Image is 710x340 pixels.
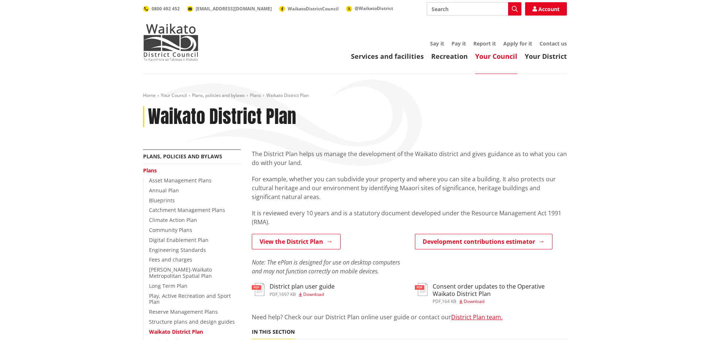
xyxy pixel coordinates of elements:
[475,52,517,61] a: Your Council
[503,40,532,47] a: Apply for it
[540,40,567,47] a: Contact us
[433,299,567,304] div: ,
[464,298,484,304] span: Download
[149,246,206,253] a: Engineering Standards
[196,6,272,12] span: [EMAIL_ADDRESS][DOMAIN_NAME]
[415,283,567,303] a: Consent order updates to the Operative Waikato District Plan pdf,164 KB Download
[427,2,521,16] input: Search input
[266,92,309,98] span: Waikato District Plan
[252,283,264,296] img: document-pdf.svg
[415,234,552,249] a: Development contributions estimator
[149,226,192,233] a: Community Plans
[143,92,567,99] nav: breadcrumb
[473,40,496,47] a: Report it
[149,177,212,184] a: Asset Management Plans
[149,256,192,263] a: Fees and charges
[161,92,187,98] a: Your Council
[442,298,456,304] span: 164 KB
[143,92,156,98] a: Home
[149,308,218,315] a: Reserve Management Plans
[149,197,175,204] a: Blueprints
[433,298,441,304] span: pdf
[270,283,335,290] h3: District plan user guide
[143,167,157,174] a: Plans
[149,187,179,194] a: Annual Plan
[149,216,197,223] a: Climate Action Plan
[252,175,567,201] p: For example, whether you can subdivide your property and where you can site a building. It also p...
[270,291,278,297] span: pdf
[187,6,272,12] a: [EMAIL_ADDRESS][DOMAIN_NAME]
[525,52,567,61] a: Your District
[143,24,199,61] img: Waikato District Council - Te Kaunihera aa Takiwaa o Waikato
[415,283,427,296] img: document-pdf.svg
[355,5,393,11] span: @WaikatoDistrict
[149,236,209,243] a: Digital Enablement Plan
[143,153,222,160] a: Plans, policies and bylaws
[252,283,335,296] a: District plan user guide pdf,1697 KB Download
[149,266,212,279] a: [PERSON_NAME]-Waikato Metropolitan Spatial Plan
[148,106,296,128] h1: Waikato District Plan
[252,258,400,275] em: Note: The ePlan is designed for use on desktop computers and may not function correctly on mobile...
[303,291,324,297] span: Download
[288,6,339,12] span: WaikatoDistrictCouncil
[451,313,503,321] a: District Plan team.
[252,234,341,249] a: View the District Plan
[351,52,424,61] a: Services and facilities
[346,5,393,11] a: @WaikatoDistrict
[149,282,187,289] a: Long Term Plan
[143,6,180,12] a: 0800 492 452
[252,149,567,167] p: The District Plan helps us manage the development of the Waikato district and gives guidance as t...
[149,292,231,306] a: Play, Active Recreation and Sport Plan
[252,313,567,322] p: Need help? Check our our District Plan online user guide or contact our
[149,206,225,213] a: Catchment Management Plans
[149,318,235,325] a: Structure plans and design guides
[279,6,339,12] a: WaikatoDistrictCouncil
[270,292,335,297] div: ,
[192,92,245,98] a: Plans, policies and bylaws
[152,6,180,12] span: 0800 492 452
[279,291,296,297] span: 1697 KB
[431,52,468,61] a: Recreation
[525,2,567,16] a: Account
[433,283,567,297] h3: Consent order updates to the Operative Waikato District Plan
[252,329,295,335] h5: In this section
[149,328,203,335] a: Waikato District Plan
[430,40,444,47] a: Say it
[252,209,567,226] p: It is reviewed every 10 years and is a statutory document developed under the Resource Management...
[452,40,466,47] a: Pay it
[250,92,261,98] a: Plans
